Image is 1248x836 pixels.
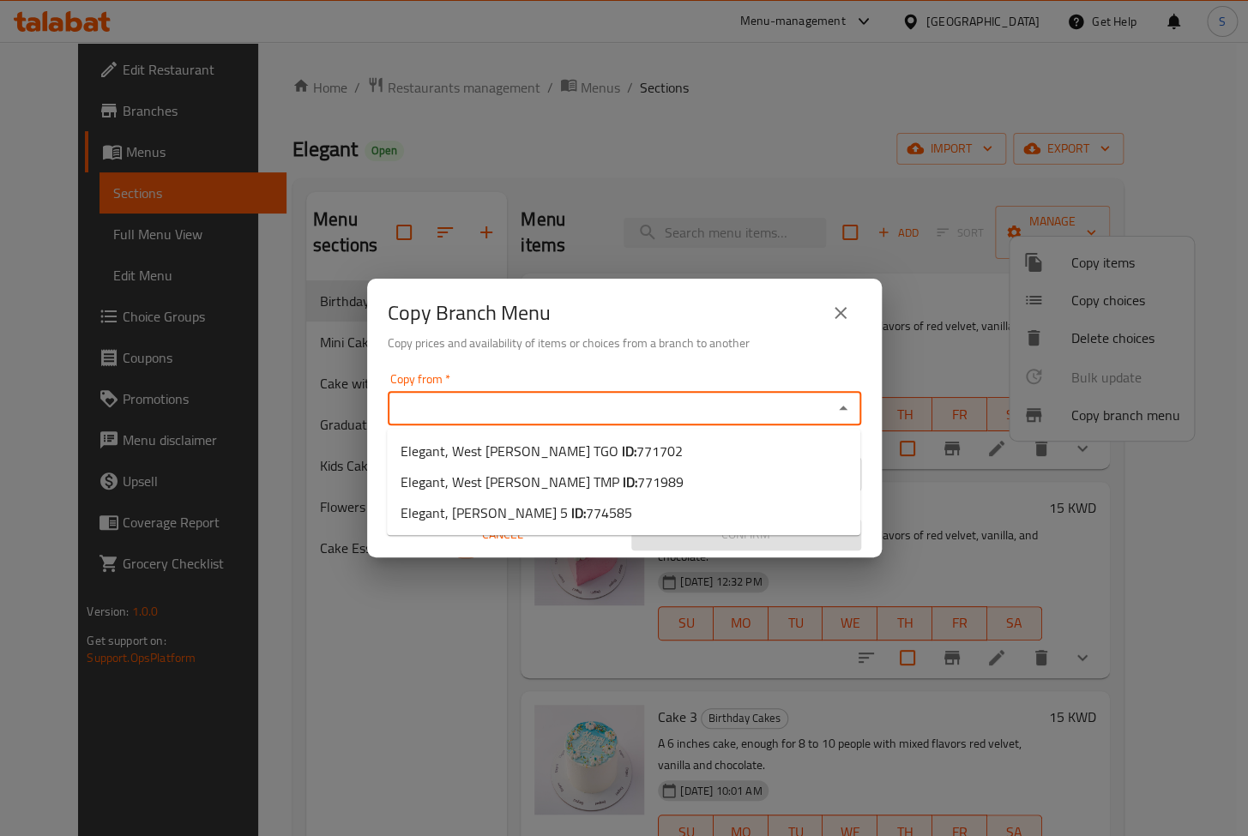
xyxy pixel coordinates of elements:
[401,472,684,492] span: Elegant, West [PERSON_NAME] TMP
[637,469,684,495] span: 771989
[623,469,637,495] b: ID:
[571,500,586,526] b: ID:
[636,438,683,464] span: 771702
[395,524,611,545] span: Cancel
[831,396,855,420] button: Close
[622,438,636,464] b: ID:
[401,441,683,461] span: Elegant, West [PERSON_NAME] TGO
[401,502,632,523] span: Elegant, [PERSON_NAME] 5
[820,292,861,334] button: close
[388,334,861,352] h6: Copy prices and availability of items or choices from a branch to another
[388,299,551,327] h2: Copy Branch Menu
[586,500,632,526] span: 774585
